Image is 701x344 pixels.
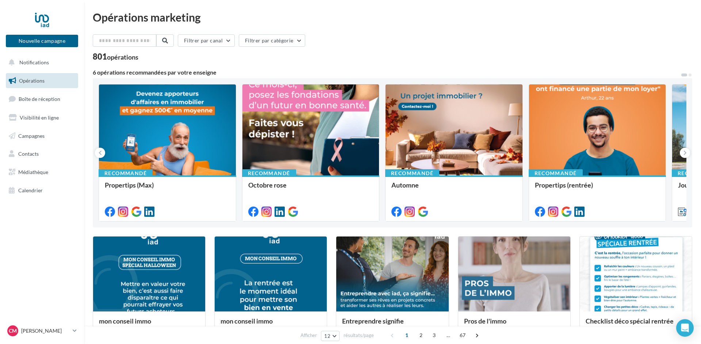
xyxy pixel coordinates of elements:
span: 12 [324,333,330,339]
span: ... [443,329,454,341]
div: opérations [107,54,138,60]
div: Propertips (rentrée) [535,181,660,196]
a: CM [PERSON_NAME] [6,324,78,338]
button: Filtrer par catégorie [239,34,305,47]
div: 801 [93,53,138,61]
span: Visibilité en ligne [20,114,59,121]
span: 2 [415,329,427,341]
div: Entreprendre signifie [342,317,443,332]
div: Open Intercom Messenger [676,319,694,337]
span: Contacts [18,151,39,157]
span: résultats/page [344,332,374,339]
span: Médiathèque [18,169,48,175]
div: Opérations marketing [93,12,692,23]
div: Propertips (Max) [105,181,230,196]
div: Pros de l'immo [464,317,564,332]
div: mon conseil immo [221,317,321,332]
div: Recommandé [529,169,583,177]
div: Recommandé [242,169,296,177]
a: Médiathèque [4,165,80,180]
a: Calendrier [4,183,80,198]
div: Recommandé [99,169,153,177]
button: Notifications [4,55,77,70]
button: 12 [321,331,340,341]
div: mon conseil immo [99,317,199,332]
a: Contacts [4,146,80,162]
button: Filtrer par canal [178,34,235,47]
a: Visibilité en ligne [4,110,80,125]
div: Recommandé [385,169,439,177]
div: Automne [391,181,517,196]
p: [PERSON_NAME] [21,327,70,334]
a: Campagnes [4,128,80,144]
span: CM [9,327,17,334]
div: 6 opérations recommandées par votre enseigne [93,69,681,75]
div: Octobre rose [248,181,374,196]
span: 67 [457,329,469,341]
button: Nouvelle campagne [6,35,78,47]
span: Campagnes [18,132,45,139]
a: Boîte de réception [4,91,80,107]
a: Opérations [4,73,80,88]
span: Boîte de réception [19,96,60,102]
div: Checklist déco spécial rentrée [586,317,686,332]
span: 1 [401,329,413,341]
span: Notifications [19,59,49,65]
span: Afficher [300,332,317,339]
span: 3 [428,329,440,341]
span: Calendrier [18,187,43,193]
span: Opérations [19,78,45,84]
